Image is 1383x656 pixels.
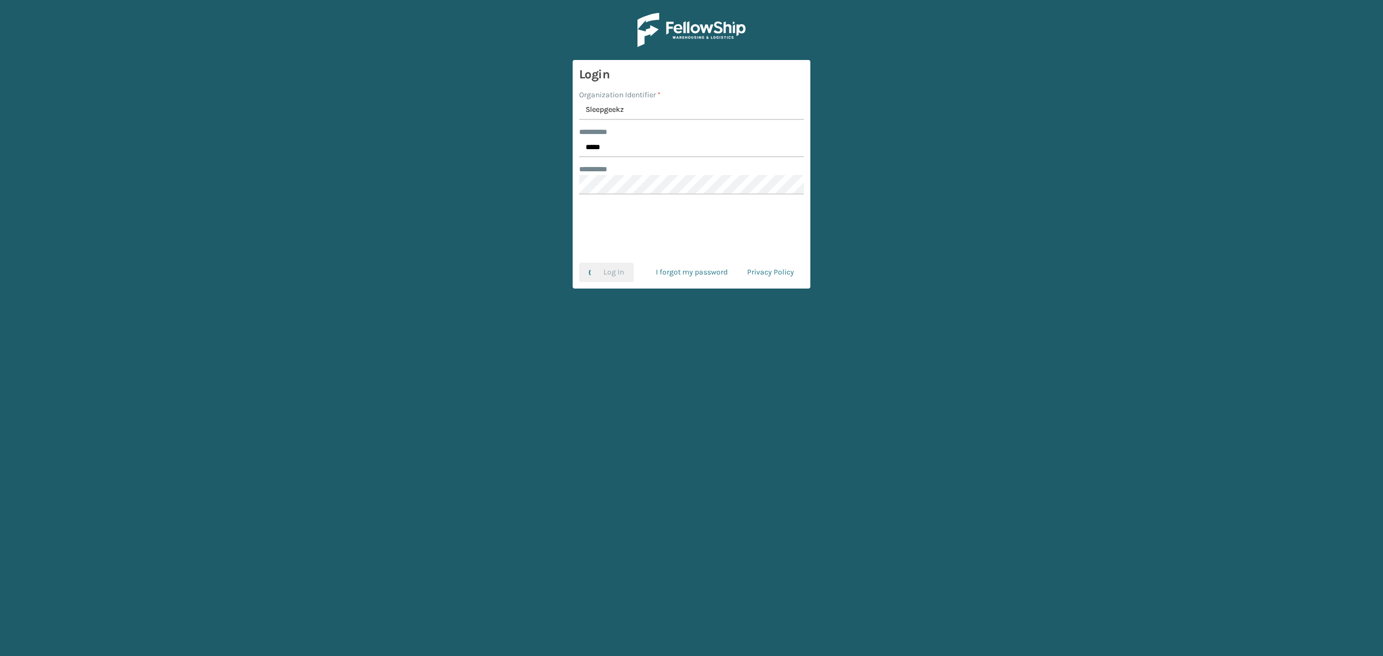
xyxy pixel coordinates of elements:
[579,263,634,282] button: Log In
[579,66,804,83] h3: Login
[579,89,661,101] label: Organization Identifier
[737,263,804,282] a: Privacy Policy
[646,263,737,282] a: I forgot my password
[609,207,774,250] iframe: To enrich screen reader interactions, please activate Accessibility in Grammarly extension settings
[637,13,746,47] img: Logo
